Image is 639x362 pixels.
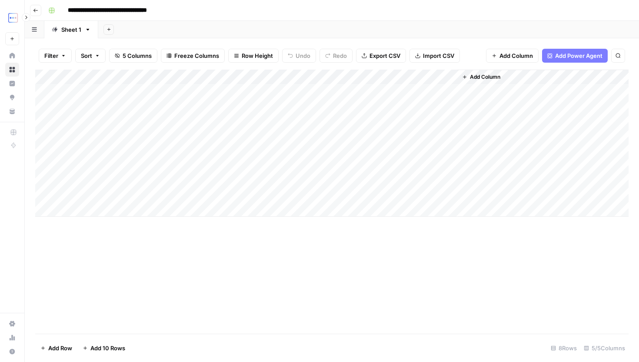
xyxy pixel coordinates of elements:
a: Opportunities [5,90,19,104]
div: 5/5 Columns [580,341,629,355]
span: 5 Columns [123,51,152,60]
img: TripleDart Logo [5,10,21,26]
a: Sheet 1 [44,21,98,38]
button: Redo [319,49,353,63]
span: Add 10 Rows [90,344,125,352]
span: Add Column [499,51,533,60]
a: Your Data [5,104,19,118]
div: 8 Rows [547,341,580,355]
button: Help + Support [5,345,19,359]
button: Export CSV [356,49,406,63]
button: Add Column [459,71,504,83]
a: Settings [5,317,19,331]
button: Add Power Agent [542,49,608,63]
span: Redo [333,51,347,60]
a: Insights [5,77,19,90]
span: Export CSV [369,51,400,60]
button: Row Height [228,49,279,63]
button: Workspace: TripleDart [5,7,19,29]
span: Sort [81,51,92,60]
button: Import CSV [409,49,460,63]
button: Undo [282,49,316,63]
span: Filter [44,51,58,60]
span: Add Column [470,73,500,81]
span: Undo [296,51,310,60]
a: Usage [5,331,19,345]
button: Sort [75,49,106,63]
span: Import CSV [423,51,454,60]
div: Sheet 1 [61,25,81,34]
a: Home [5,49,19,63]
span: Freeze Columns [174,51,219,60]
span: Add Power Agent [555,51,602,60]
span: Row Height [242,51,273,60]
button: Add 10 Rows [77,341,130,355]
button: 5 Columns [109,49,157,63]
a: Browse [5,63,19,77]
span: Add Row [48,344,72,352]
button: Add Column [486,49,539,63]
button: Freeze Columns [161,49,225,63]
button: Add Row [35,341,77,355]
button: Filter [39,49,72,63]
